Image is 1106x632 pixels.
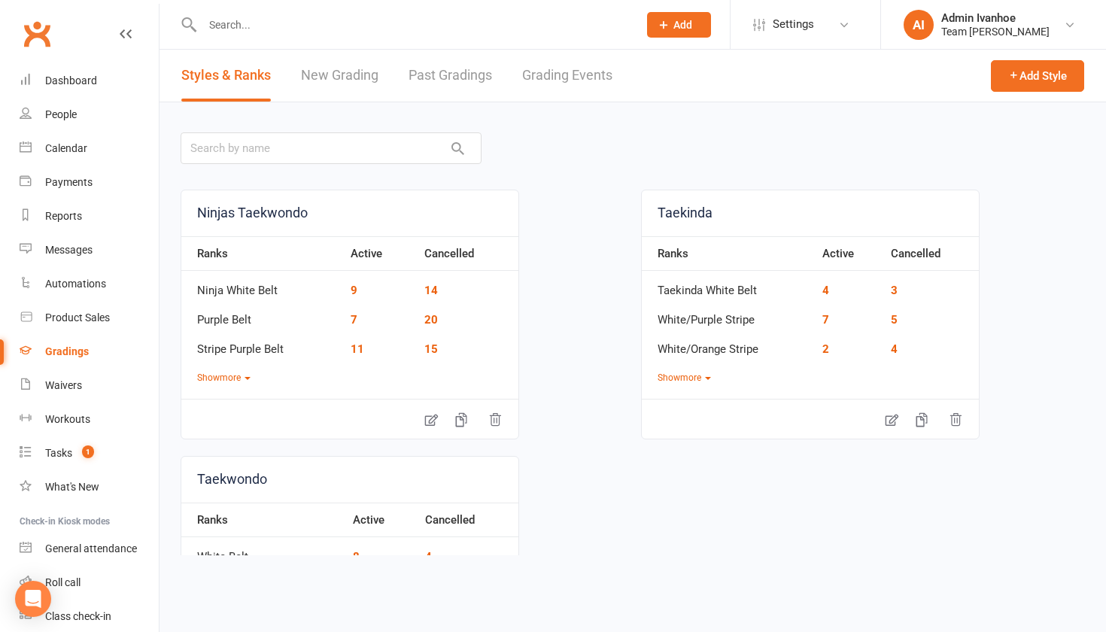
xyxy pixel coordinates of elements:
[941,11,1050,25] div: Admin Ivanhoe
[45,413,90,425] div: Workouts
[815,236,883,271] th: Active
[904,10,934,40] div: AI
[45,210,82,222] div: Reports
[181,330,343,359] td: Stripe Purple Belt
[424,313,438,327] a: 20
[20,335,159,369] a: Gradings
[181,457,518,503] a: Taekwondo
[409,50,492,102] a: Past Gradings
[822,284,829,297] a: 4
[45,74,97,87] div: Dashboard
[642,330,815,359] td: White/Orange Stripe
[45,576,81,588] div: Roll call
[20,267,159,301] a: Automations
[45,610,111,622] div: Class check-in
[642,236,815,271] th: Ranks
[642,300,815,330] td: White/Purple Stripe
[20,369,159,403] a: Waivers
[18,15,56,53] a: Clubworx
[20,436,159,470] a: Tasks 1
[20,301,159,335] a: Product Sales
[417,236,518,271] th: Cancelled
[418,503,518,537] th: Cancelled
[20,233,159,267] a: Messages
[181,503,345,537] th: Ranks
[181,271,343,300] td: Ninja White Belt
[181,132,482,164] input: Search by name
[45,244,93,256] div: Messages
[181,537,345,567] td: White Belt
[425,550,432,564] a: 4
[20,532,159,566] a: General attendance kiosk mode
[45,142,87,154] div: Calendar
[773,8,814,41] span: Settings
[642,271,815,300] td: Taekinda White Belt
[20,470,159,504] a: What's New
[891,342,898,356] a: 4
[822,313,829,327] a: 7
[351,284,357,297] a: 9
[20,132,159,166] a: Calendar
[20,166,159,199] a: Payments
[20,566,159,600] a: Roll call
[181,190,518,236] a: Ninjas Taekwondo
[181,300,343,330] td: Purple Belt
[522,50,612,102] a: Grading Events
[20,98,159,132] a: People
[45,447,72,459] div: Tasks
[45,542,137,555] div: General attendance
[891,284,898,297] a: 3
[658,371,711,385] button: Showmore
[991,60,1084,92] button: Add Style
[181,50,271,102] a: Styles & Ranks
[647,12,711,38] button: Add
[20,403,159,436] a: Workouts
[351,342,364,356] a: 11
[82,445,94,458] span: 1
[424,284,438,297] a: 14
[891,313,898,327] a: 5
[353,550,360,564] a: 8
[45,481,99,493] div: What's New
[301,50,378,102] a: New Grading
[883,236,979,271] th: Cancelled
[424,342,438,356] a: 15
[15,581,51,617] div: Open Intercom Messenger
[45,311,110,324] div: Product Sales
[941,25,1050,38] div: Team [PERSON_NAME]
[45,379,82,391] div: Waivers
[673,19,692,31] span: Add
[822,342,829,356] a: 2
[45,278,106,290] div: Automations
[20,64,159,98] a: Dashboard
[181,236,343,271] th: Ranks
[351,313,357,327] a: 7
[642,190,979,236] a: Taekinda
[45,176,93,188] div: Payments
[45,345,89,357] div: Gradings
[20,199,159,233] a: Reports
[197,371,251,385] button: Showmore
[345,503,418,537] th: Active
[198,14,627,35] input: Search...
[45,108,77,120] div: People
[343,236,416,271] th: Active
